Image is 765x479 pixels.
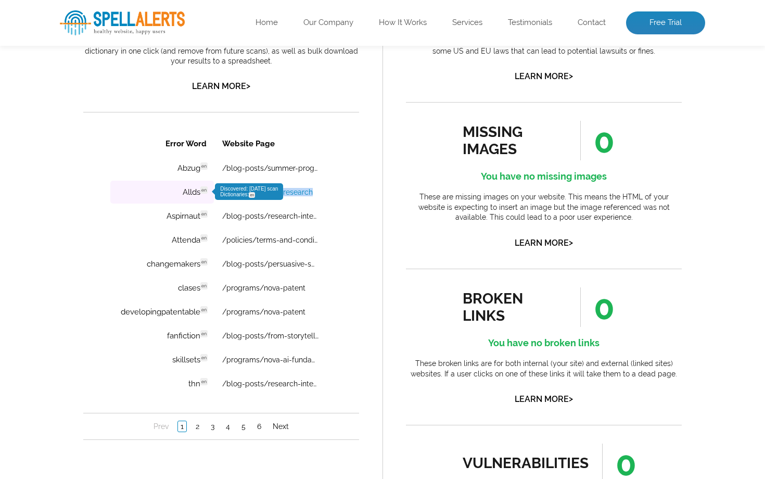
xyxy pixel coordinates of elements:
[60,10,185,35] img: SpellAlerts
[117,32,124,39] span: en
[117,199,124,207] span: en
[515,71,573,81] a: Learn More>
[139,249,235,257] a: /blog-posts/research-internships-for-high-school-students
[27,218,131,241] td: skillsets
[406,168,682,185] h4: You have no missing images
[578,18,606,28] a: Contact
[117,175,124,183] span: en
[110,291,119,301] a: 2
[569,69,573,83] span: >
[117,56,124,63] span: en
[303,18,353,28] a: Our Company
[139,201,235,209] a: /blog-posts/from-storytelling-to-scholarship-skye-research-paper-yale-mentor
[137,55,195,67] span: Discovered: [DATE] scan Dictionaries:
[140,291,149,301] a: 4
[379,18,427,28] a: How It Works
[27,50,131,73] td: Allds
[139,177,222,185] a: /programs/nova-patent
[139,105,235,114] a: /policies/terms-and-conditions
[117,80,124,87] span: en
[27,242,131,264] td: thn
[27,170,131,193] td: developingpatentable
[27,1,131,25] th: Error Word
[463,455,589,472] div: vulnerabilities
[94,290,104,301] a: 1
[139,153,222,161] a: /programs/nova-patent
[117,128,124,135] span: en
[187,291,208,301] a: Next
[463,290,557,324] div: broken links
[139,33,235,42] a: /blog-posts/summer-programs-for-high-school-students-still-open-for-applications-as-of-[DATE]
[139,225,235,233] a: /programs/nova-ai-fundamentals
[569,235,573,250] span: >
[452,18,482,28] a: Services
[117,152,124,159] span: en
[117,247,124,255] span: en
[569,392,573,406] span: >
[132,1,249,25] th: Website Page
[406,335,682,351] h4: You have no broken links
[27,122,131,145] td: changemakers
[117,223,124,231] span: en
[246,79,250,93] span: >
[165,61,172,67] span: en
[139,129,235,137] a: /blog-posts/persuasive-speech-topics
[580,287,615,327] span: 0
[626,11,705,34] a: Free Trial
[27,26,131,49] td: Abzug
[256,18,278,28] a: Home
[27,98,131,121] td: Attenda
[406,359,682,379] p: These broken links are for both internal (your site) and external (linked sites) websites. If a u...
[515,394,573,404] a: Learn More>
[192,81,250,91] a: Learn More>
[27,194,131,217] td: fanfiction
[27,74,131,97] td: Aspirnaut
[171,291,181,301] a: 6
[156,291,165,301] a: 5
[515,238,573,248] a: Learn More>
[508,18,552,28] a: Testimonials
[580,121,615,160] span: 0
[117,104,124,111] span: en
[139,81,235,90] a: /blog-posts/research-internships-for-high-school-students
[125,291,134,301] a: 3
[27,146,131,169] td: clases
[463,123,557,158] div: missing images
[406,192,682,223] p: These are missing images on your website. This means the HTML of your website is expecting to ins...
